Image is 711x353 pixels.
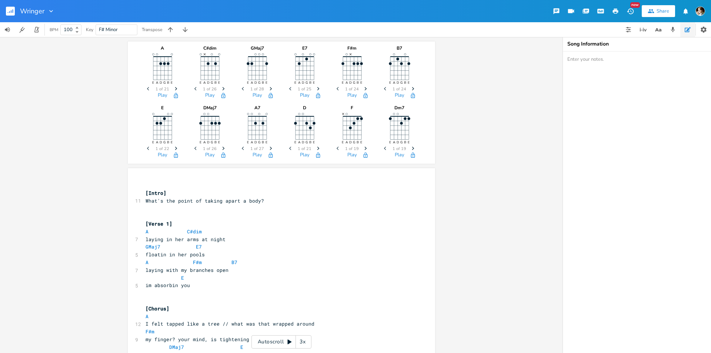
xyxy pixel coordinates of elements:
[50,28,58,32] div: BPM
[356,80,358,85] text: B
[261,80,264,85] text: B
[630,2,640,8] div: New
[250,87,264,91] span: 1 of 28
[347,93,357,99] button: Play
[159,140,162,144] text: D
[250,80,253,85] text: A
[163,140,166,144] text: G
[203,147,217,151] span: 1 of 26
[144,46,181,50] div: A
[146,320,314,327] span: I felt tapped like a tree // what was that wrapped around
[167,140,169,144] text: B
[199,80,201,85] text: E
[309,140,311,144] text: B
[146,236,226,243] span: laying in her arms at night
[146,336,249,343] span: my finger? your mind, is tightening
[360,80,362,85] text: E
[199,140,201,144] text: E
[203,80,206,85] text: A
[400,80,403,85] text: G
[393,147,406,151] span: 1 of 19
[356,140,358,144] text: B
[381,46,418,50] div: B7
[170,140,172,144] text: E
[214,80,216,85] text: B
[404,140,406,144] text: B
[210,140,213,144] text: G
[146,197,264,204] span: What's the point of taking apart a body?
[642,5,675,17] button: Share
[146,190,166,196] span: [Intro]
[349,80,351,85] text: D
[218,140,220,144] text: E
[567,41,707,47] div: Song Information
[156,147,169,151] span: 1 of 22
[167,80,169,85] text: B
[300,152,310,159] button: Play
[254,140,257,144] text: D
[353,140,355,144] text: G
[247,80,248,85] text: E
[152,140,154,144] text: E
[286,46,323,50] div: E7
[158,93,167,99] button: Play
[247,140,248,144] text: E
[152,80,154,85] text: E
[404,80,406,85] text: B
[334,46,371,50] div: F#m
[146,313,148,320] span: A
[218,80,220,85] text: E
[298,147,311,151] span: 1 of 21
[349,140,351,144] text: D
[345,140,348,144] text: A
[210,80,213,85] text: G
[146,259,148,266] span: A
[251,335,311,349] div: Autoscroll
[207,80,209,85] text: D
[389,140,391,144] text: E
[250,147,264,151] span: 1 of 27
[341,80,343,85] text: E
[294,140,296,144] text: E
[347,152,357,159] button: Play
[353,80,355,85] text: G
[86,27,93,32] div: Key
[298,80,300,85] text: A
[196,243,202,250] span: E7
[395,93,404,99] button: Play
[298,87,311,91] span: 1 of 25
[298,140,300,144] text: A
[156,80,158,85] text: A
[305,140,308,144] text: G
[253,152,262,159] button: Play
[158,152,167,159] button: Play
[407,140,409,144] text: E
[345,87,359,91] span: 1 of 24
[305,80,308,85] text: G
[250,140,253,144] text: A
[240,344,243,350] span: E
[231,259,237,266] span: B7
[203,51,206,57] text: ×
[400,140,403,144] text: G
[203,140,206,144] text: A
[341,140,343,144] text: E
[239,46,276,50] div: GMaj7
[170,80,172,85] text: E
[657,8,669,14] div: Share
[205,93,215,99] button: Play
[296,335,309,349] div: 3x
[695,6,705,16] img: Robert Wise
[20,8,44,14] span: Wringer
[309,80,311,85] text: B
[146,305,169,312] span: [Chorus]
[313,140,314,144] text: E
[191,106,228,110] div: DMaj7
[156,87,169,91] span: 1 of 21
[265,80,267,85] text: E
[334,106,371,110] div: F
[393,80,395,85] text: A
[205,152,215,159] button: Play
[146,220,172,227] span: [Verse 1]
[181,274,184,281] span: E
